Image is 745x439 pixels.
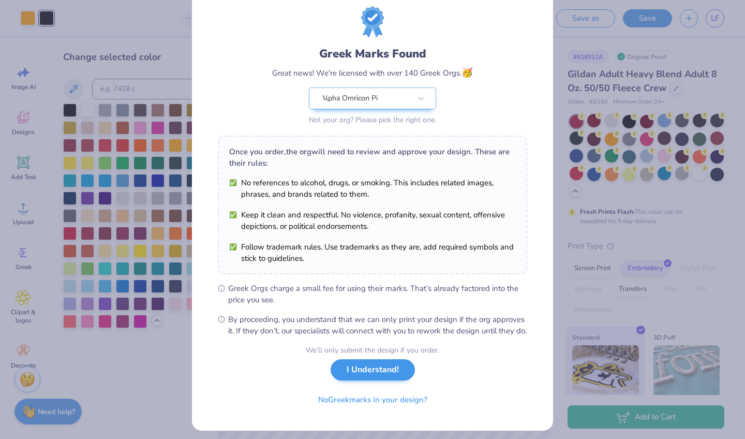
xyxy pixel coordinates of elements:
li: Follow trademark rules. Use trademarks as they are, add required symbols and stick to guidelines. [229,241,516,264]
span: By proceeding, you understand that we can only print your design if the org approves it. If they ... [228,314,527,336]
span: Greek Orgs charge a small fee for using their marks. That’s already factored into the price you see. [228,283,527,305]
div: Once you order, the org will need to review and approve your design. These are their rules: [229,146,516,169]
div: Great news! We're licensed with over 140 Greek Orgs. [272,66,473,80]
img: License badge [361,6,384,37]
div: Greek Marks Found [319,46,426,62]
button: NoGreekmarks in your design? [309,389,436,411]
button: I Understand! [331,359,415,381]
div: Not your org? Please pick the right one. [309,114,436,125]
li: Keep it clean and respectful. No violence, profanity, sexual content, offensive depictions, or po... [229,209,516,232]
li: No references to alcohol, drugs, or smoking. This includes related images, phrases, and brands re... [229,177,516,200]
span: 🥳 [461,66,473,79]
div: We’ll only submit the design if you order. [306,345,439,356]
